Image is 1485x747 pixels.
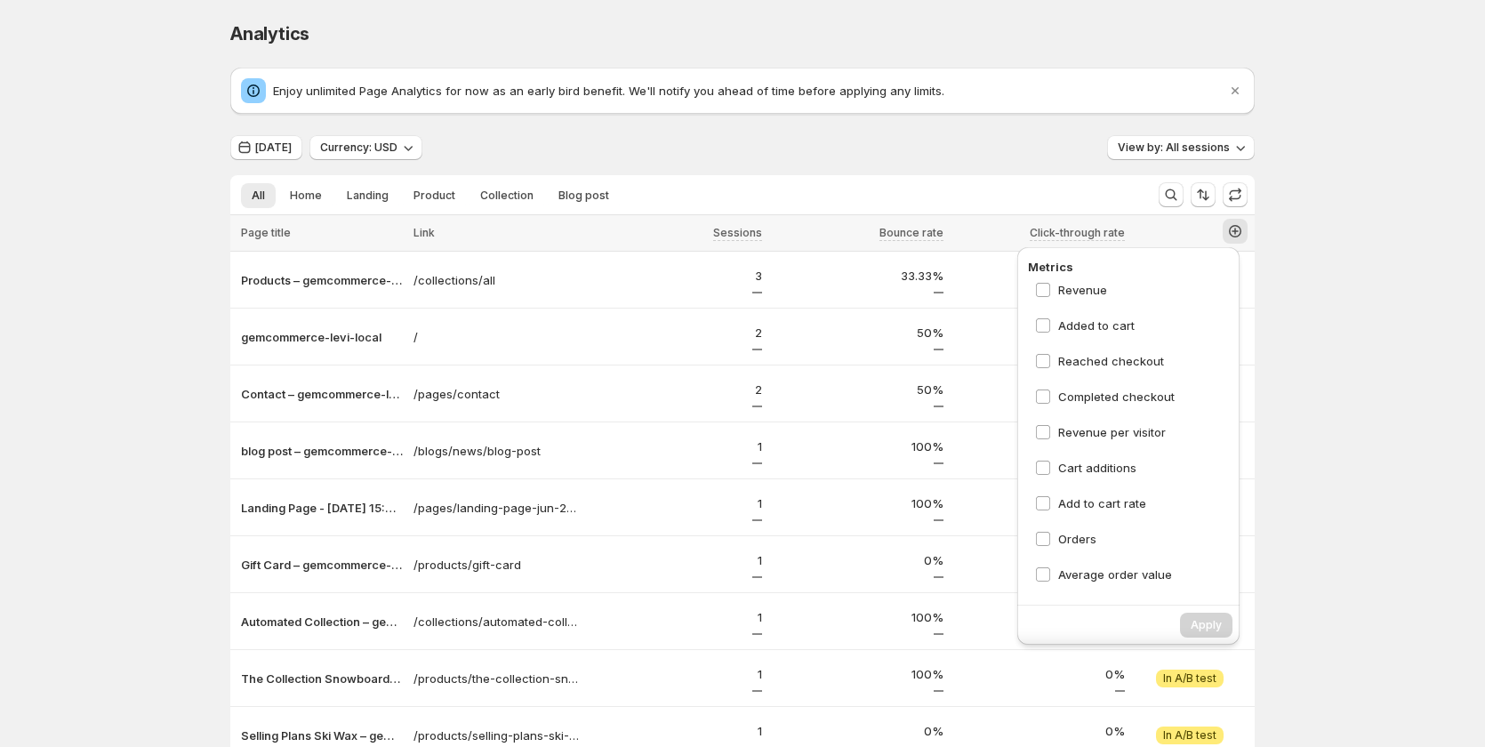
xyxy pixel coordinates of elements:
[255,141,292,155] span: [DATE]
[320,141,397,155] span: Currency: USD
[1118,141,1230,155] span: View by: All sessions
[954,381,1125,398] p: 0%
[413,499,581,517] a: /pages/landing-page-jun-25-15-07-05
[591,381,762,398] p: 2
[480,189,534,203] span: Collection
[413,328,581,346] a: /
[413,442,581,460] a: /blogs/news/blog-post
[1058,532,1096,546] span: Orders
[773,438,943,455] p: 100%
[954,267,1125,285] p: 25%
[1191,182,1216,207] button: Sort the results
[1028,258,1229,276] p: Metrics
[954,722,1125,740] p: 0%
[241,442,403,460] button: blog post – gemcommerce-levi-local
[241,499,403,517] button: Landing Page - [DATE] 15:07:05 – gemcommerce-levi-local
[1058,354,1164,368] span: Reached checkout
[591,494,762,512] p: 1
[713,226,762,239] span: Sessions
[954,551,1125,569] p: 0%
[773,608,943,626] p: 100%
[413,670,581,687] a: /products/the-collection-snowboard-liquid-change
[241,670,403,687] button: The Collection Snowboard: Liquid – gemcommerce-levi-local
[773,665,943,683] p: 100%
[241,271,403,289] button: Products – gemcommerce-levi-local
[241,727,403,744] button: Selling Plans Ski Wax – gemcommerce-levi-local
[252,189,265,203] span: All
[413,613,581,631] a: /collections/automated-collection
[1058,390,1175,404] span: Completed checkout
[230,135,302,160] button: [DATE]
[773,494,943,512] p: 100%
[591,608,762,626] p: 1
[1030,226,1125,239] span: Click-through rate
[413,226,435,239] span: Link
[773,381,943,398] p: 50%
[1163,671,1216,686] span: In A/B test
[241,613,403,631] button: Automated Collection – gemcommerce-levi-local
[241,226,291,239] span: Page title
[1058,318,1135,333] span: Added to cart
[1163,728,1216,743] span: In A/B test
[1058,425,1166,439] span: Revenue per visitor
[591,665,762,683] p: 1
[773,551,943,569] p: 0%
[1223,78,1248,103] button: Dismiss notification
[413,556,581,574] a: /products/gift-card
[241,385,403,403] button: Contact – gemcommerce-levi-local
[413,189,455,203] span: Product
[558,189,609,203] span: Blog post
[1058,496,1146,510] span: Add to cart rate
[879,226,943,239] span: Bounce rate
[773,324,943,341] p: 50%
[1159,182,1184,207] button: Search and filter results
[1107,135,1255,160] button: View by: All sessions
[1058,283,1107,297] span: Revenue
[591,551,762,569] p: 1
[773,722,943,740] p: 0%
[309,135,422,160] button: Currency: USD
[241,328,403,346] button: gemcommerce-levi-local
[591,267,762,285] p: 3
[1058,567,1172,582] span: Average order value
[347,189,389,203] span: Landing
[413,385,581,403] a: /pages/contact
[591,722,762,740] p: 1
[954,494,1125,512] p: 0%
[413,271,581,289] a: /collections/all
[773,267,943,285] p: 33.33%
[954,438,1125,455] p: 0%
[591,324,762,341] p: 2
[241,556,403,574] button: Gift Card – gemcommerce-levi-local
[1058,461,1136,475] span: Cart additions
[954,324,1125,341] p: 0%
[413,727,581,744] a: /products/selling-plans-ski-wax
[591,438,762,455] p: 1
[230,23,309,44] span: Analytics
[954,608,1125,626] p: 0%
[273,82,1226,100] p: Enjoy unlimited Page Analytics for now as an early bird benefit. We'll notify you ahead of time b...
[954,665,1125,683] p: 0%
[290,189,322,203] span: Home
